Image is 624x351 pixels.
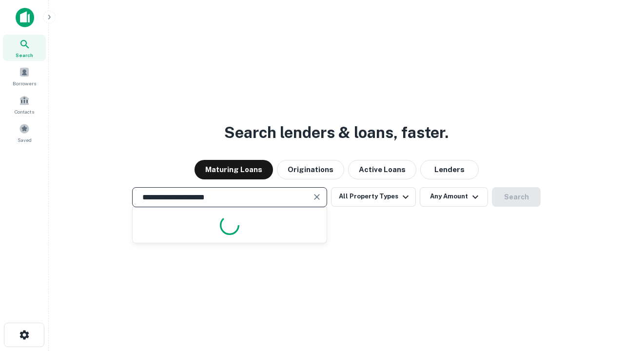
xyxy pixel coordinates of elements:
[15,108,34,116] span: Contacts
[16,8,34,27] img: capitalize-icon.png
[331,187,416,207] button: All Property Types
[277,160,344,179] button: Originations
[310,190,324,204] button: Clear
[18,136,32,144] span: Saved
[3,63,46,89] a: Borrowers
[16,51,33,59] span: Search
[3,119,46,146] a: Saved
[420,160,479,179] button: Lenders
[420,187,488,207] button: Any Amount
[195,160,273,179] button: Maturing Loans
[575,273,624,320] iframe: Chat Widget
[348,160,416,179] button: Active Loans
[3,91,46,117] a: Contacts
[13,79,36,87] span: Borrowers
[3,35,46,61] a: Search
[224,121,448,144] h3: Search lenders & loans, faster.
